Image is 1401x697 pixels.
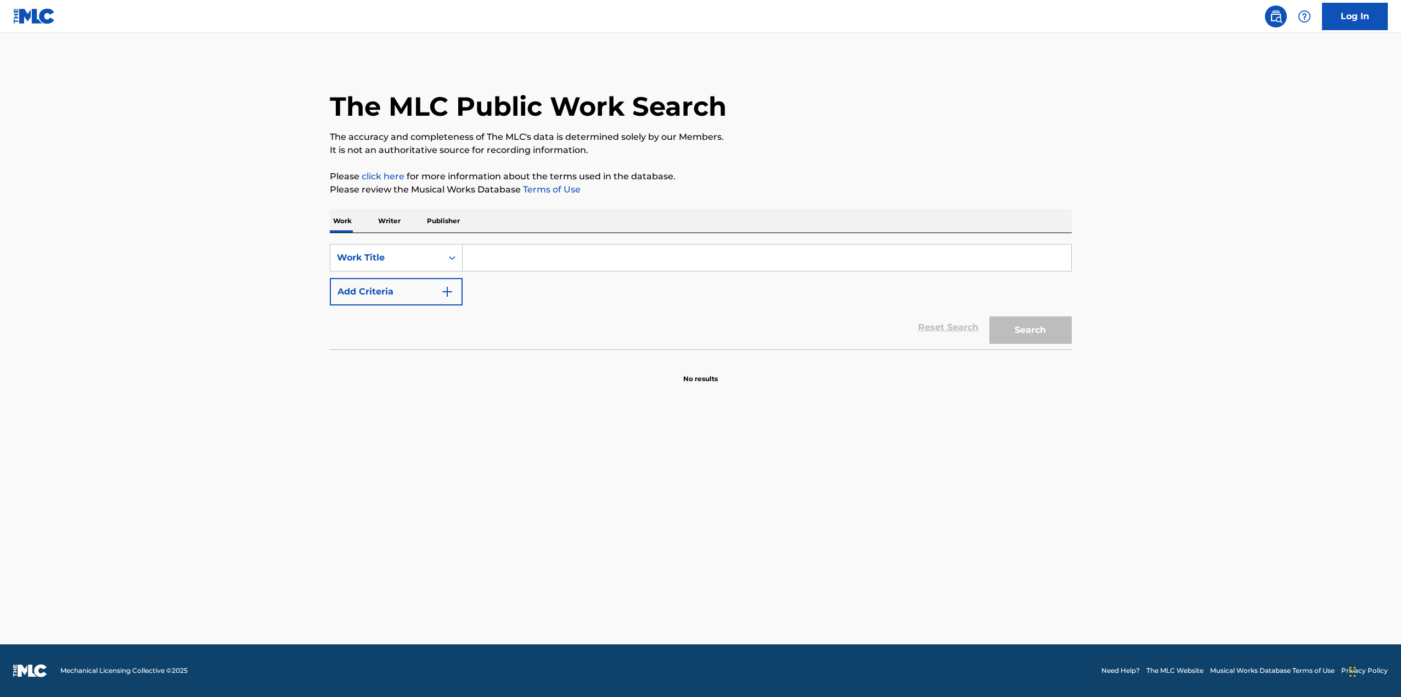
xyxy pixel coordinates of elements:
[1322,3,1388,30] a: Log In
[330,131,1072,144] p: The accuracy and completeness of The MLC's data is determined solely by our Members.
[521,184,581,195] a: Terms of Use
[375,209,404,233] p: Writer
[337,251,436,264] div: Work Title
[330,244,1072,349] form: Search Form
[1346,644,1401,697] iframe: Chat Widget
[1265,5,1287,27] a: Public Search
[330,183,1072,196] p: Please review the Musical Works Database
[330,90,727,123] h1: The MLC Public Work Search
[330,278,463,305] button: Add Criteria
[424,209,463,233] p: Publisher
[60,666,188,676] span: Mechanical Licensing Collective © 2025
[1293,5,1315,27] div: Help
[13,664,47,677] img: logo
[1146,666,1203,676] a: The MLC Website
[1298,10,1311,23] img: help
[1341,666,1388,676] a: Privacy Policy
[1269,10,1282,23] img: search
[362,171,404,182] a: click here
[1349,655,1356,688] div: Drag
[13,8,55,24] img: MLC Logo
[330,209,355,233] p: Work
[1210,666,1335,676] a: Musical Works Database Terms of Use
[441,285,454,298] img: 9d2ae6d4665cec9f34b9.svg
[683,361,718,384] p: No results
[330,170,1072,183] p: Please for more information about the terms used in the database.
[1101,666,1140,676] a: Need Help?
[330,144,1072,157] p: It is not an authoritative source for recording information.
